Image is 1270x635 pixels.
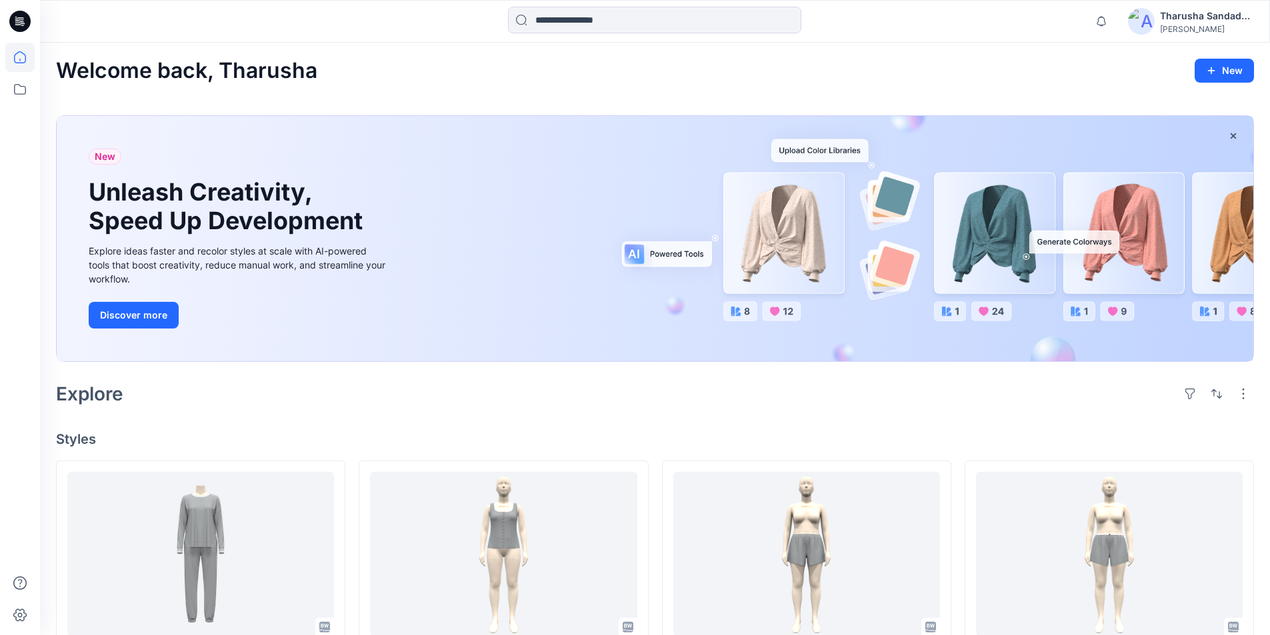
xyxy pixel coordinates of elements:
[1195,59,1254,83] button: New
[95,149,115,165] span: New
[56,383,123,404] h2: Explore
[1160,8,1253,24] div: Tharusha Sandadeepa
[1128,8,1155,35] img: avatar
[1160,24,1253,34] div: [PERSON_NAME]
[89,178,369,235] h1: Unleash Creativity, Speed Up Development
[89,302,389,328] a: Discover more
[89,302,179,328] button: Discover more
[89,244,389,286] div: Explore ideas faster and recolor styles at scale with AI-powered tools that boost creativity, red...
[56,431,1254,447] h4: Styles
[56,59,317,83] h2: Welcome back, Tharusha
